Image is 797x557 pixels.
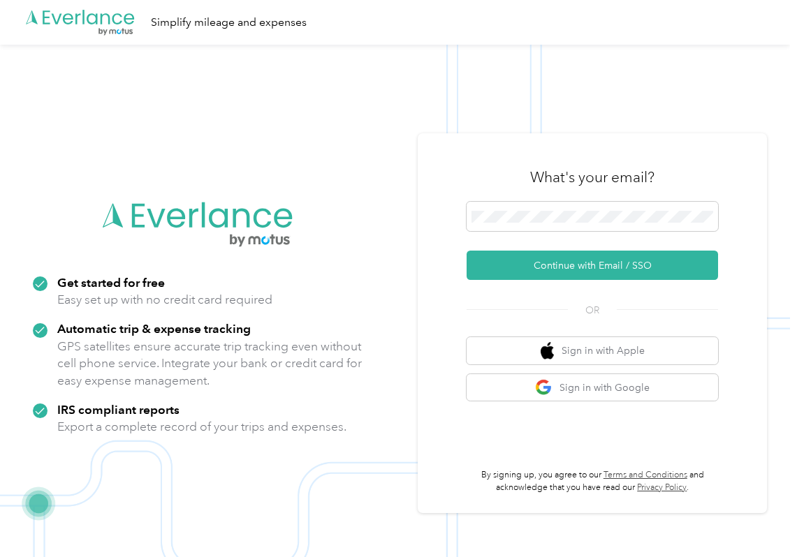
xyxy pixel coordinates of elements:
strong: Automatic trip & expense tracking [57,321,251,336]
span: OR [568,303,617,318]
strong: Get started for free [57,275,165,290]
button: google logoSign in with Google [467,374,718,401]
div: Simplify mileage and expenses [151,14,307,31]
img: google logo [535,379,553,396]
a: Privacy Policy [637,482,687,493]
strong: IRS compliant reports [57,402,180,417]
p: GPS satellites ensure accurate trip tracking even without cell phone service. Integrate your bank... [57,338,363,389]
iframe: Everlance-gr Chat Button Frame [719,479,797,557]
button: apple logoSign in with Apple [467,337,718,364]
p: Export a complete record of your trips and expenses. [57,418,346,436]
p: Easy set up with no credit card required [57,291,272,309]
a: Terms and Conditions [604,470,687,480]
h3: What's your email? [530,168,655,187]
button: Continue with Email / SSO [467,251,718,280]
p: By signing up, you agree to our and acknowledge that you have read our . [467,469,718,493]
img: apple logo [541,342,555,359]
